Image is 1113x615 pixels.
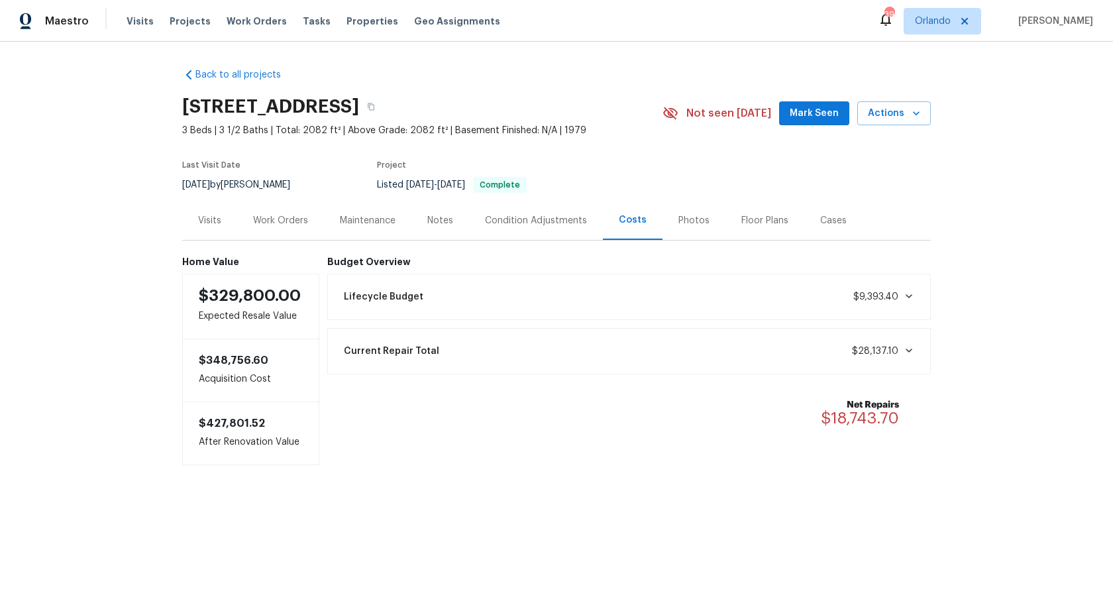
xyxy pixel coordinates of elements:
[327,256,931,267] h6: Budget Overview
[227,15,287,28] span: Work Orders
[406,180,434,190] span: [DATE]
[820,214,847,227] div: Cases
[1013,15,1093,28] span: [PERSON_NAME]
[198,214,221,227] div: Visits
[199,355,268,366] span: $348,756.60
[182,124,662,137] span: 3 Beds | 3 1/2 Baths | Total: 2082 ft² | Above Grade: 2082 ft² | Basement Finished: N/A | 1979
[344,290,423,304] span: Lifecycle Budget
[427,214,453,227] div: Notes
[884,8,894,21] div: 39
[182,339,319,402] div: Acquisition Cost
[45,15,89,28] span: Maestro
[790,105,839,122] span: Mark Seen
[915,15,951,28] span: Orlando
[821,398,899,412] b: Net Repairs
[377,180,527,190] span: Listed
[303,17,331,26] span: Tasks
[678,214,710,227] div: Photos
[779,101,849,126] button: Mark Seen
[359,95,383,119] button: Copy Address
[474,181,525,189] span: Complete
[182,180,210,190] span: [DATE]
[414,15,500,28] span: Geo Assignments
[199,288,301,304] span: $329,800.00
[346,15,398,28] span: Properties
[182,68,309,82] a: Back to all projects
[340,214,396,227] div: Maintenance
[199,418,265,429] span: $427,801.52
[253,214,308,227] div: Work Orders
[182,274,319,339] div: Expected Resale Value
[182,161,240,169] span: Last Visit Date
[377,161,406,169] span: Project
[170,15,211,28] span: Projects
[852,347,898,356] span: $28,137.10
[182,100,359,113] h2: [STREET_ADDRESS]
[406,180,465,190] span: -
[485,214,587,227] div: Condition Adjustments
[857,101,931,126] button: Actions
[182,402,319,465] div: After Renovation Value
[853,292,898,302] span: $9,393.40
[619,213,647,227] div: Costs
[182,177,306,193] div: by [PERSON_NAME]
[344,345,439,358] span: Current Repair Total
[686,107,771,120] span: Not seen [DATE]
[127,15,154,28] span: Visits
[437,180,465,190] span: [DATE]
[741,214,788,227] div: Floor Plans
[868,105,920,122] span: Actions
[182,256,319,267] h6: Home Value
[821,410,899,426] span: $18,743.70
